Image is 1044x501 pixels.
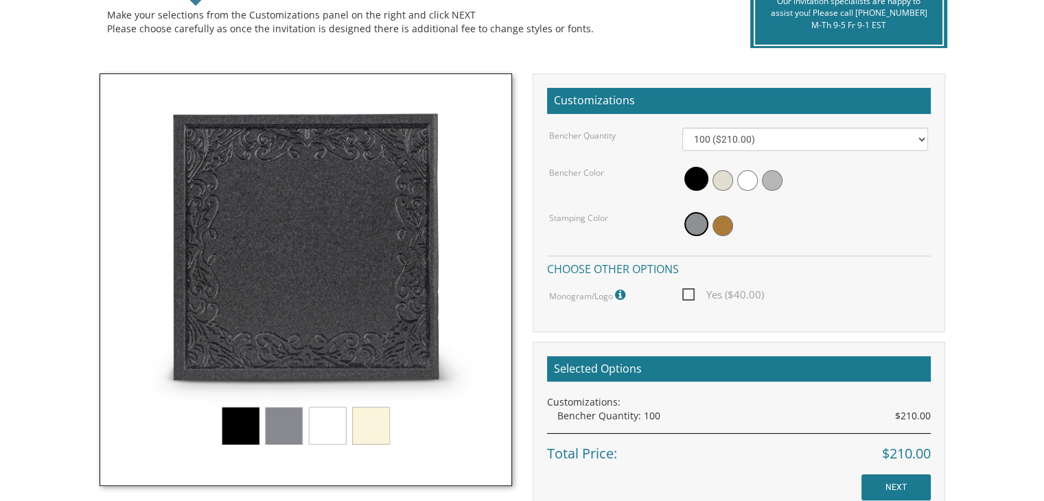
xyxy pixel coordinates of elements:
span: $210.00 [882,444,931,464]
label: Monogram/Logo [549,286,629,304]
h4: Choose other options [547,255,931,279]
div: Total Price: [547,433,931,464]
span: Yes ($40.00) [682,286,764,303]
input: NEXT [861,474,931,500]
h2: Customizations [547,88,931,114]
h2: Selected Options [547,356,931,382]
label: Bencher Color [549,167,604,178]
div: Make your selections from the Customizations panel on the right and click NEXT Please choose care... [107,8,719,36]
label: Stamping Color [549,212,608,224]
span: $210.00 [895,409,931,423]
div: Bencher Quantity: 100 [557,409,931,423]
div: Customizations: [547,395,931,409]
img: tiferes_shimmer.jpg [100,73,512,486]
label: Bencher Quantity [549,130,616,141]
